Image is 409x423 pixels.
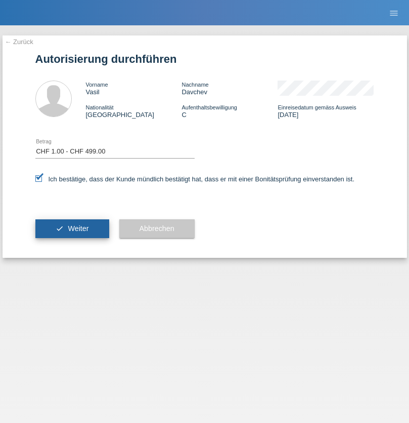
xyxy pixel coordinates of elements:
[68,224,88,233] span: Weiter
[86,81,182,96] div: Vasil
[389,8,399,18] i: menu
[278,103,374,119] div: [DATE]
[278,104,356,110] span: Einreisedatum gemäss Ausweis
[86,104,114,110] span: Nationalität
[5,38,33,46] a: ← Zurück
[86,103,182,119] div: [GEOGRAPHIC_DATA]
[119,219,195,239] button: Abbrechen
[35,175,355,183] label: Ich bestätige, dass der Kunde mündlich bestätigt hat, dass er mit einer Bonitätsprüfung einversta...
[35,219,109,239] button: check Weiter
[181,82,208,88] span: Nachname
[35,53,374,65] h1: Autorisierung durchführen
[86,82,108,88] span: Vorname
[140,224,174,233] span: Abbrechen
[181,104,237,110] span: Aufenthaltsbewilligung
[181,81,278,96] div: Davchev
[181,103,278,119] div: C
[56,224,64,233] i: check
[384,10,404,16] a: menu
